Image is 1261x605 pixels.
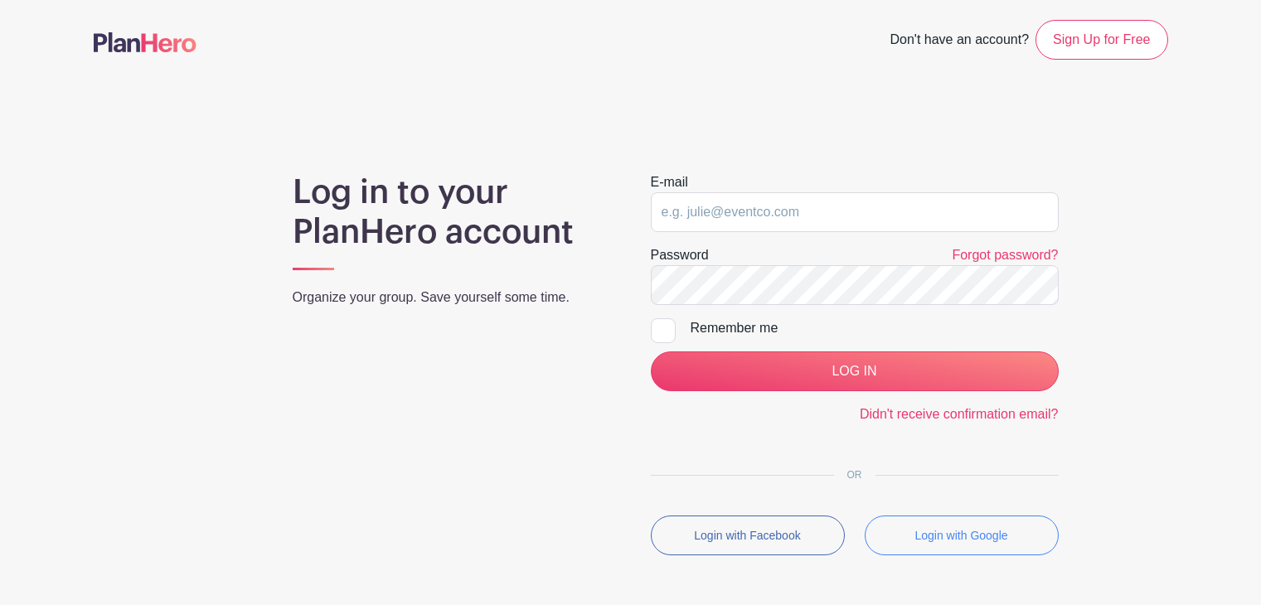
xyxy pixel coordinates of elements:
div: Remember me [691,318,1059,338]
small: Login with Facebook [694,529,800,542]
input: LOG IN [651,351,1059,391]
p: Organize your group. Save yourself some time. [293,288,611,307]
label: E-mail [651,172,688,192]
small: Login with Google [914,529,1007,542]
h1: Log in to your PlanHero account [293,172,611,252]
a: Sign Up for Free [1035,20,1167,60]
input: e.g. julie@eventco.com [651,192,1059,232]
a: Didn't receive confirmation email? [860,407,1059,421]
img: logo-507f7623f17ff9eddc593b1ce0a138ce2505c220e1c5a4e2b4648c50719b7d32.svg [94,32,196,52]
span: OR [834,469,875,481]
button: Login with Google [865,515,1059,555]
label: Password [651,245,709,265]
span: Don't have an account? [890,23,1029,60]
button: Login with Facebook [651,515,845,555]
a: Forgot password? [952,248,1058,262]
